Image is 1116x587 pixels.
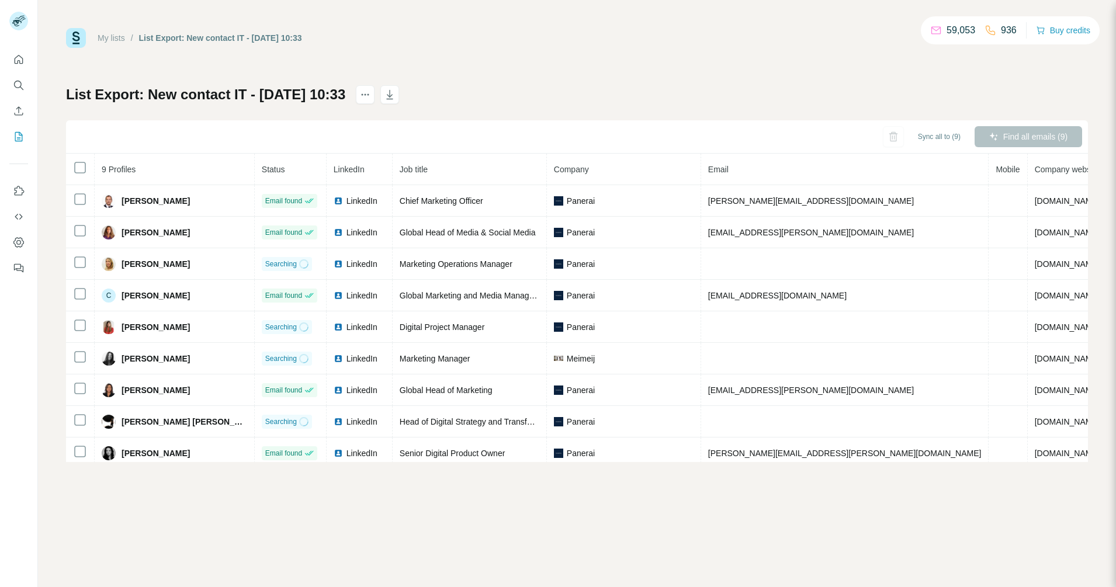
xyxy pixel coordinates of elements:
span: Panerai [567,416,595,428]
span: Company website [1035,165,1100,174]
span: Panerai [567,195,595,207]
img: company-logo [554,385,563,395]
img: company-logo [554,449,563,458]
div: List Export: New contact IT - [DATE] 10:33 [139,32,302,44]
span: [DOMAIN_NAME] [1035,228,1100,237]
li: / [131,32,133,44]
img: LinkedIn logo [334,196,343,206]
span: Email found [265,385,302,395]
span: Panerai [567,447,595,459]
button: actions [356,85,375,104]
button: Enrich CSV [9,100,28,121]
img: Avatar [102,415,116,429]
img: LinkedIn logo [334,228,343,237]
span: Global Head of Marketing [400,385,493,395]
span: LinkedIn [346,290,377,301]
span: LinkedIn [346,416,377,428]
span: [DOMAIN_NAME] [1035,259,1100,269]
button: Dashboard [9,232,28,253]
span: [EMAIL_ADDRESS][PERSON_NAME][DOMAIN_NAME] [708,228,914,237]
img: LinkedIn logo [334,449,343,458]
span: [PERSON_NAME] [PERSON_NAME] [122,416,247,428]
span: Company [554,165,589,174]
span: Panerai [567,258,595,270]
span: Email found [265,227,302,238]
span: Email found [265,290,302,301]
span: Searching [265,416,297,427]
span: LinkedIn [346,384,377,396]
span: [PERSON_NAME] [122,353,190,364]
span: Status [262,165,285,174]
button: Sync all to (9) [910,128,969,145]
span: Searching [265,353,297,364]
div: C [102,289,116,303]
span: Sync all to (9) [918,131,961,142]
button: Feedback [9,258,28,279]
a: My lists [98,33,125,43]
button: My lists [9,126,28,147]
span: [DOMAIN_NAME] [1035,385,1100,395]
span: Global Marketing and Media Manager HQ Panerai [400,291,581,300]
span: LinkedIn [346,258,377,270]
img: LinkedIn logo [334,322,343,332]
span: Chief Marketing Officer [400,196,483,206]
span: [DOMAIN_NAME] [1035,196,1100,206]
span: Searching [265,259,297,269]
span: Meimeij [567,353,595,364]
span: LinkedIn [334,165,365,174]
img: company-logo [554,196,563,206]
img: Avatar [102,225,116,239]
img: company-logo [554,322,563,332]
span: Email found [265,196,302,206]
p: 936 [1001,23,1017,37]
button: Quick start [9,49,28,70]
span: LinkedIn [346,227,377,238]
img: Avatar [102,383,116,397]
span: [PERSON_NAME][EMAIL_ADDRESS][PERSON_NAME][DOMAIN_NAME] [708,449,982,458]
span: 9 Profiles [102,165,136,174]
img: LinkedIn logo [334,291,343,300]
span: Head of Digital Strategy and Transformation [400,417,559,426]
span: [PERSON_NAME] [122,290,190,301]
span: Email found [265,448,302,459]
span: Mobile [996,165,1020,174]
img: Avatar [102,320,116,334]
img: Avatar [102,257,116,271]
span: Job title [400,165,428,174]
span: [DOMAIN_NAME] [1035,417,1100,426]
span: Panerai [567,290,595,301]
span: Senior Digital Product Owner [400,449,505,458]
span: [DOMAIN_NAME] [1035,449,1100,458]
img: Avatar [102,194,116,208]
button: Use Surfe on LinkedIn [9,180,28,202]
span: [PERSON_NAME] [122,384,190,396]
span: Searching [265,322,297,332]
span: Global Head of Media & Social Media [400,228,536,237]
span: LinkedIn [346,195,377,207]
button: Use Surfe API [9,206,28,227]
span: Panerai [567,321,595,333]
img: LinkedIn logo [334,417,343,426]
img: company-logo [554,259,563,269]
span: [PERSON_NAME][EMAIL_ADDRESS][DOMAIN_NAME] [708,196,914,206]
span: Panerai [567,384,595,396]
p: 59,053 [947,23,975,37]
span: Marketing Manager [400,354,470,363]
span: LinkedIn [346,321,377,333]
h1: List Export: New contact IT - [DATE] 10:33 [66,85,345,104]
span: Email [708,165,729,174]
img: Avatar [102,446,116,460]
img: Surfe Logo [66,28,86,48]
span: [PERSON_NAME] [122,447,190,459]
span: Panerai [567,227,595,238]
span: [PERSON_NAME] [122,321,190,333]
img: LinkedIn logo [334,259,343,269]
span: [PERSON_NAME] [122,227,190,238]
span: Marketing Operations Manager [400,259,512,269]
img: company-logo [554,417,563,426]
img: LinkedIn logo [334,385,343,395]
span: [EMAIL_ADDRESS][DOMAIN_NAME] [708,291,847,300]
img: company-logo [554,291,563,300]
span: LinkedIn [346,447,377,459]
img: LinkedIn logo [334,354,343,363]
